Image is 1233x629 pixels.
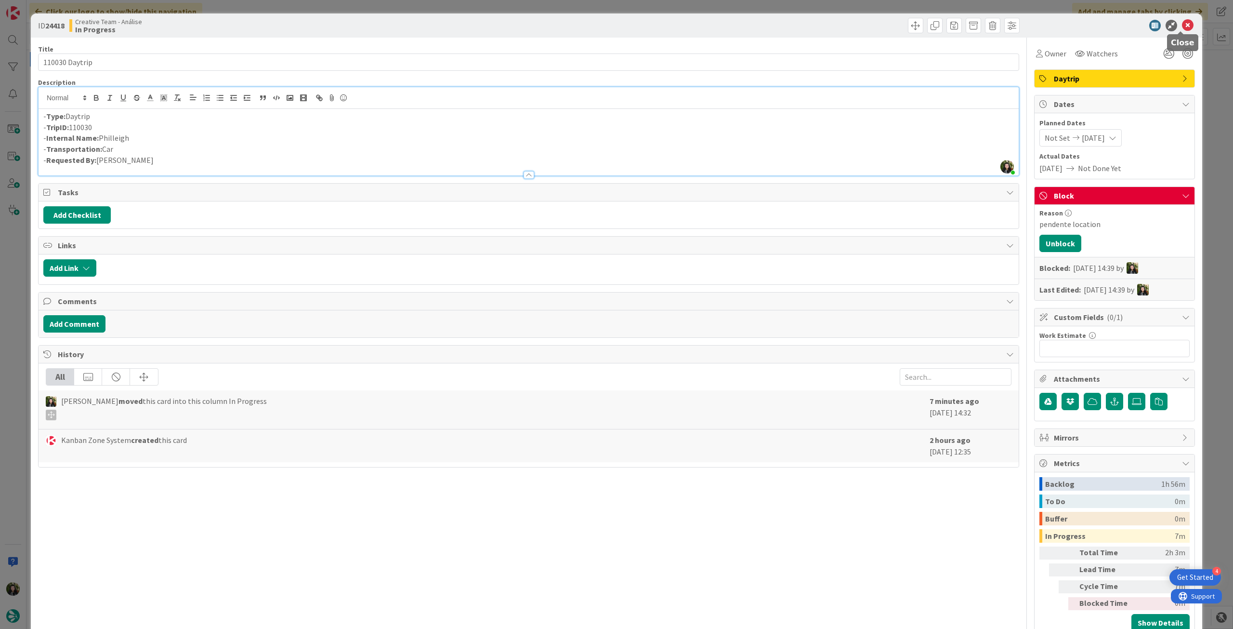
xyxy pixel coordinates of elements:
button: Add Link [43,259,96,277]
span: Owner [1045,48,1066,59]
b: 7 minutes ago [930,396,979,406]
strong: Type: [46,111,66,121]
div: Buffer [1045,512,1175,525]
strong: Internal Name: [46,133,99,143]
img: BC [46,396,56,407]
span: History [58,348,1001,360]
p: - 110030 [43,122,1014,133]
b: created [131,435,158,445]
span: [DATE] [1082,132,1105,144]
div: 7m [1136,563,1185,576]
div: To Do [1045,495,1175,508]
b: 2 hours ago [930,435,971,445]
div: Blocked Time [1079,597,1132,610]
span: [PERSON_NAME] this card into this column In Progress [61,395,267,420]
label: Work Estimate [1039,331,1086,340]
p: - [PERSON_NAME] [43,155,1014,166]
b: Blocked: [1039,262,1070,274]
div: [DATE] 12:35 [930,434,1011,457]
p: - Daytrip [43,111,1014,122]
div: 1h 56m [1161,477,1185,491]
span: [DATE] [1039,162,1062,174]
span: Not Set [1045,132,1070,144]
p: - Philleigh [43,133,1014,144]
span: Custom Fields [1054,311,1177,323]
input: type card name here... [38,54,1019,71]
span: Comments [58,295,1001,307]
div: [DATE] 14:32 [930,395,1011,424]
button: Add Comment [43,315,105,333]
div: 7m [1175,529,1185,543]
button: Add Checklist [43,206,111,224]
span: Creative Team - Análise [75,18,142,26]
div: 0m [1175,495,1185,508]
div: 4 [1212,567,1221,575]
div: Open Get Started checklist, remaining modules: 4 [1169,569,1221,586]
img: PKF90Q5jPr56cBaliQnj6ZMmbSdpAOLY.jpg [1000,160,1014,174]
div: 2h 3m [1136,547,1185,560]
span: Daytrip [1054,73,1177,84]
span: Metrics [1054,457,1177,469]
div: 0m [1136,597,1185,610]
div: In Progress [1045,529,1175,543]
button: Unblock [1039,235,1081,252]
div: Lead Time [1079,563,1132,576]
strong: Transportation: [46,144,102,154]
h5: Close [1171,38,1194,47]
span: Description [38,78,76,87]
div: Total Time [1079,547,1132,560]
span: Kanban Zone System this card [61,434,187,446]
div: All [46,369,74,385]
div: pendente location [1039,218,1190,230]
span: Support [20,1,44,13]
b: In Progress [75,26,142,33]
span: Actual Dates [1039,151,1190,161]
strong: TripID: [46,122,69,132]
span: Mirrors [1054,432,1177,443]
b: 24418 [45,21,65,30]
span: Tasks [58,187,1001,198]
span: Links [58,240,1001,251]
div: 0m [1175,512,1185,525]
div: [DATE] 14:39 by [1084,284,1149,295]
div: [DATE] 14:39 by [1073,262,1138,274]
span: Reason [1039,210,1063,216]
span: Planned Dates [1039,118,1190,128]
div: Get Started [1177,573,1213,582]
span: ( 0/1 ) [1107,312,1123,322]
input: Search... [900,368,1011,386]
img: BC [1137,284,1149,295]
b: Last Edited: [1039,284,1081,295]
strong: Requested By: [46,155,96,165]
span: Block [1054,190,1177,201]
p: - Car [43,144,1014,155]
span: Watchers [1087,48,1118,59]
span: Dates [1054,98,1177,110]
div: Backlog [1045,477,1161,491]
span: Attachments [1054,373,1177,385]
b: moved [118,396,143,406]
label: Title [38,45,53,54]
img: BC [1127,262,1138,274]
span: ID [38,20,65,31]
span: Not Done Yet [1078,162,1121,174]
div: Cycle Time [1079,580,1132,593]
div: 7m [1136,580,1185,593]
img: KS [46,435,56,446]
